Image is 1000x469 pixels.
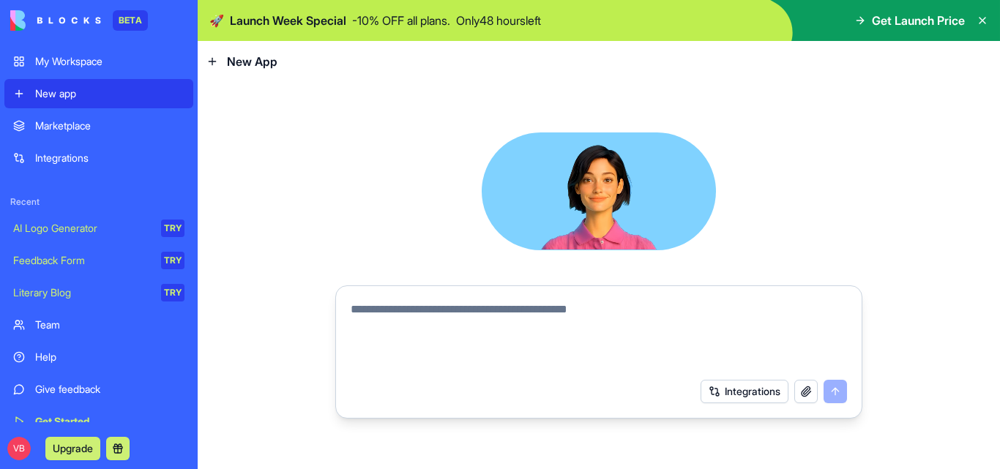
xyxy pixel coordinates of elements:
[13,221,151,236] div: AI Logo Generator
[35,318,184,332] div: Team
[45,437,100,460] button: Upgrade
[13,285,151,300] div: Literary Blog
[7,437,31,460] span: VB
[161,284,184,301] div: TRY
[4,79,193,108] a: New app
[872,12,965,29] span: Get Launch Price
[13,253,151,268] div: Feedback Form
[35,151,184,165] div: Integrations
[35,414,184,429] div: Get Started
[4,111,193,140] a: Marketplace
[35,119,184,133] div: Marketplace
[4,47,193,76] a: My Workspace
[4,196,193,208] span: Recent
[209,12,224,29] span: 🚀
[35,86,184,101] div: New app
[352,12,450,29] p: - 10 % OFF all plans.
[4,143,193,173] a: Integrations
[4,342,193,372] a: Help
[4,278,193,307] a: Literary BlogTRY
[456,12,541,29] p: Only 48 hours left
[230,12,346,29] span: Launch Week Special
[161,220,184,237] div: TRY
[4,310,193,339] a: Team
[45,440,100,455] a: Upgrade
[4,407,193,436] a: Get Started
[4,214,193,243] a: AI Logo GeneratorTRY
[227,53,277,70] span: New App
[701,380,788,403] button: Integrations
[161,252,184,269] div: TRY
[10,10,101,31] img: logo
[35,350,184,364] div: Help
[4,375,193,404] a: Give feedback
[35,382,184,397] div: Give feedback
[10,10,148,31] a: BETA
[4,246,193,275] a: Feedback FormTRY
[35,54,184,69] div: My Workspace
[113,10,148,31] div: BETA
